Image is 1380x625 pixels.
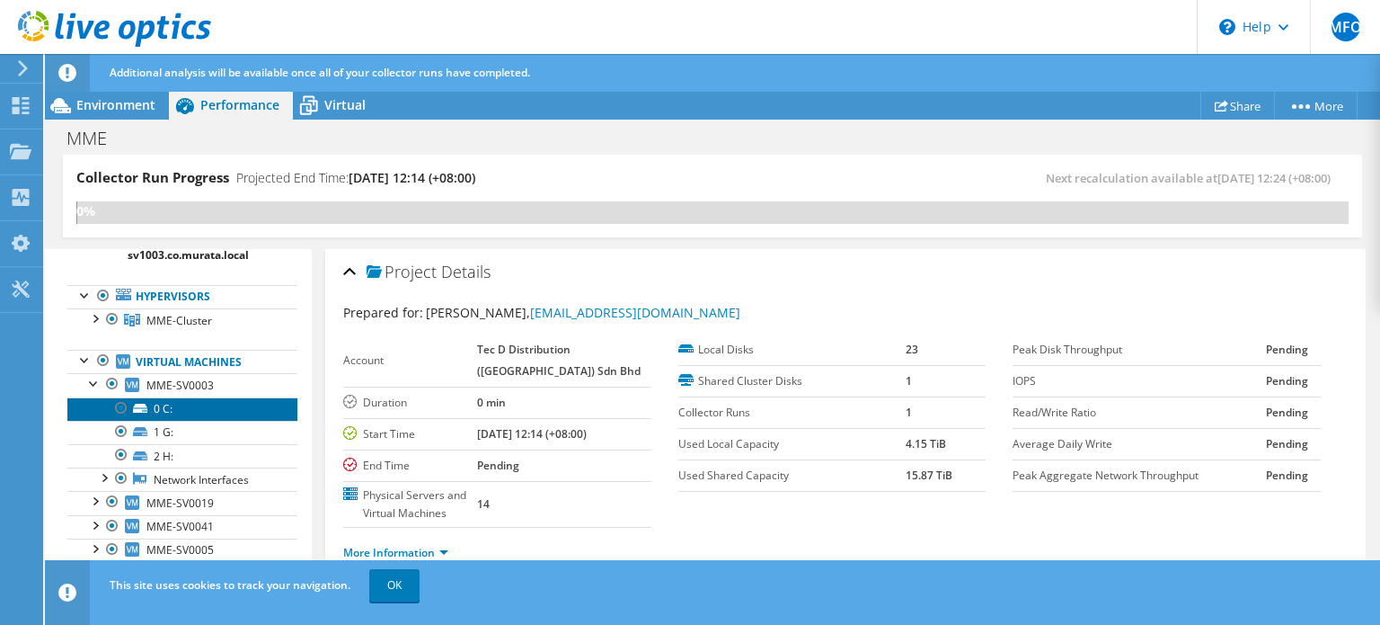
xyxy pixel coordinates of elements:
[67,515,297,539] a: MME-SV0041
[343,394,477,412] label: Duration
[1013,467,1266,485] label: Peak Aggregate Network Throughput
[906,342,918,357] b: 23
[146,496,214,511] span: MME-SV0019
[67,539,297,562] a: MME-SV0005
[1013,435,1266,453] label: Average Daily Write
[477,395,506,410] b: 0 min
[67,491,297,514] a: MME-SV0019
[67,421,297,444] a: 1 G:
[530,304,740,321] a: [EMAIL_ADDRESS][DOMAIN_NAME]
[58,129,135,148] h1: MME
[906,373,912,388] b: 1
[324,96,366,113] span: Virtual
[1200,92,1275,120] a: Share
[1266,436,1308,451] b: Pending
[1013,372,1266,390] label: IOPS
[349,169,475,186] span: [DATE] 12:14 (+08:00)
[343,304,423,321] label: Prepared for:
[343,487,477,522] label: Physical Servers and Virtual Machines
[67,468,297,491] a: Network Interfaces
[146,378,214,393] span: MME-SV0003
[343,545,448,560] a: More Information
[343,425,477,443] label: Start Time
[1274,92,1358,120] a: More
[678,467,906,485] label: Used Shared Capacity
[906,468,952,483] b: 15.87 TiB
[110,65,530,80] span: Additional analysis will be available once all of your collector runs have completed.
[67,397,297,421] a: 0 C:
[343,352,477,370] label: Account
[1266,468,1308,483] b: Pending
[367,263,437,281] span: Project
[1266,342,1308,357] b: Pending
[477,426,587,442] b: [DATE] 12:14 (+08:00)
[146,542,214,558] span: MME-SV0005
[369,569,420,602] a: OK
[67,444,297,468] a: 2 H:
[906,436,946,451] b: 4.15 TiB
[1217,170,1331,186] span: [DATE] 12:24 (+08:00)
[67,373,297,397] a: MME-SV0003
[678,404,906,422] label: Collector Runs
[477,458,519,473] b: Pending
[1266,405,1308,420] b: Pending
[236,168,475,188] h4: Projected End Time:
[906,405,912,420] b: 1
[76,201,77,221] div: 0%
[146,313,212,328] span: MME-Cluster
[477,496,490,512] b: 14
[67,285,297,308] a: Hypervisors
[678,372,906,390] label: Shared Cluster Disks
[146,519,214,534] span: MME-SV0041
[678,341,906,359] label: Local Disks
[1266,373,1308,388] b: Pending
[1046,170,1340,186] span: Next recalculation available at
[76,96,155,113] span: Environment
[1013,404,1266,422] label: Read/Write Ratio
[343,457,477,475] label: End Time
[1331,13,1360,41] span: MFO
[200,96,279,113] span: Performance
[477,342,641,379] b: Tec D Distribution ([GEOGRAPHIC_DATA]) Sdn Bhd
[441,261,491,282] span: Details
[426,304,740,321] span: [PERSON_NAME],
[67,308,297,332] a: MME-Cluster
[678,435,906,453] label: Used Local Capacity
[1013,341,1266,359] label: Peak Disk Throughput
[110,577,350,593] span: This site uses cookies to track your navigation.
[67,350,297,373] a: Virtual Machines
[1219,19,1235,35] svg: \n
